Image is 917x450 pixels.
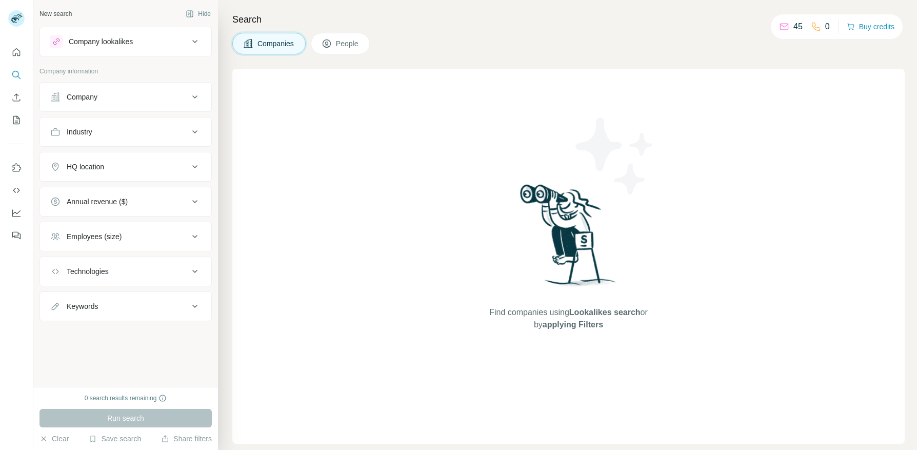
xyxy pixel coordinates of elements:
[67,231,122,242] div: Employees (size)
[40,294,211,319] button: Keywords
[178,6,218,22] button: Hide
[89,434,141,444] button: Save search
[825,21,830,33] p: 0
[40,224,211,249] button: Employees (size)
[67,301,98,311] div: Keywords
[67,127,92,137] div: Industry
[67,197,128,207] div: Annual revenue ($)
[8,181,25,200] button: Use Surfe API
[486,306,650,331] span: Find companies using or by
[67,92,97,102] div: Company
[40,120,211,144] button: Industry
[232,12,905,27] h4: Search
[69,36,133,47] div: Company lookalikes
[85,394,167,403] div: 0 search results remaining
[39,67,212,76] p: Company information
[793,21,803,33] p: 45
[569,110,661,202] img: Surfe Illustration - Stars
[40,85,211,109] button: Company
[67,162,104,172] div: HQ location
[8,111,25,129] button: My lists
[67,266,109,277] div: Technologies
[8,159,25,177] button: Use Surfe on LinkedIn
[336,38,360,49] span: People
[40,29,211,54] button: Company lookalikes
[8,88,25,107] button: Enrich CSV
[8,43,25,62] button: Quick start
[847,19,894,34] button: Buy credits
[40,154,211,179] button: HQ location
[515,182,622,296] img: Surfe Illustration - Woman searching with binoculars
[257,38,295,49] span: Companies
[40,189,211,214] button: Annual revenue ($)
[40,259,211,284] button: Technologies
[39,434,69,444] button: Clear
[543,320,603,329] span: applying Filters
[8,226,25,245] button: Feedback
[8,204,25,222] button: Dashboard
[161,434,212,444] button: Share filters
[39,9,72,18] div: New search
[8,66,25,84] button: Search
[569,308,641,317] span: Lookalikes search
